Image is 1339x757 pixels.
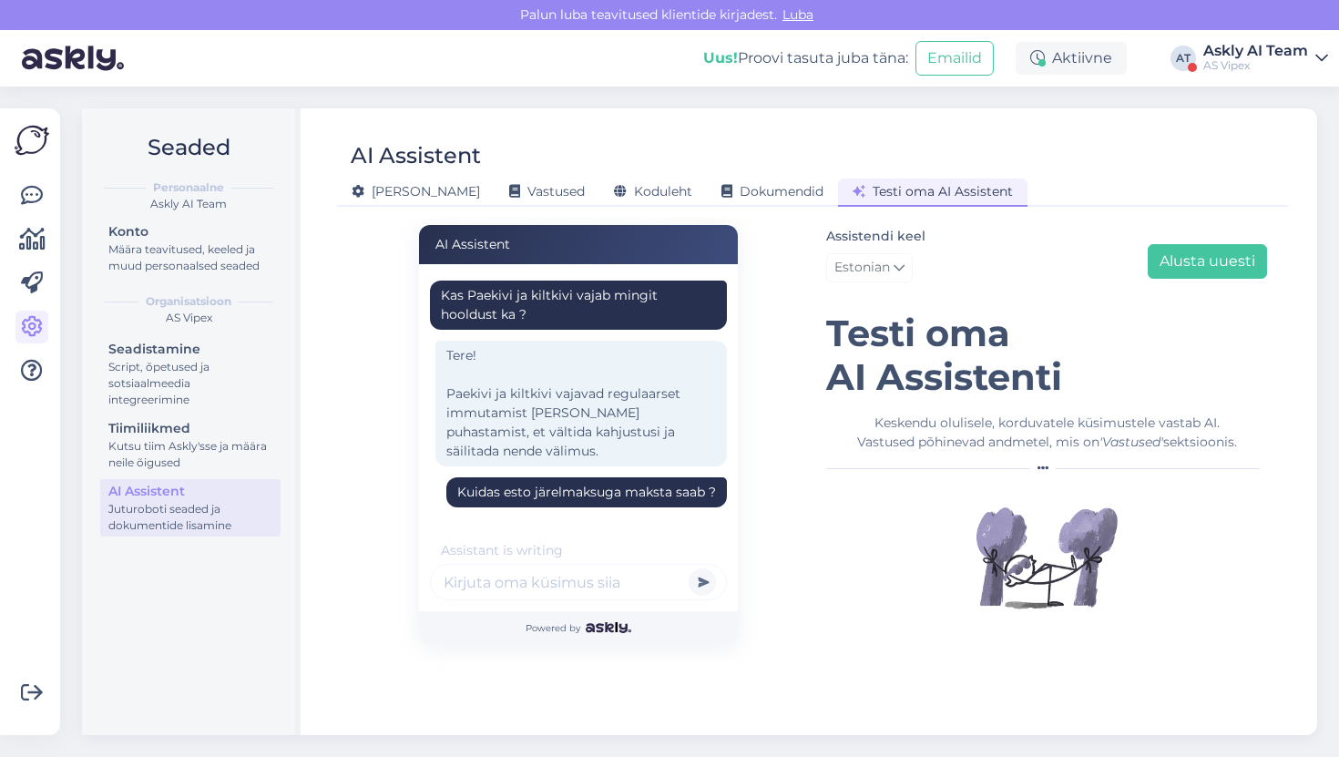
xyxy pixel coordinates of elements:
[435,341,727,466] div: Tere! Paekivi ja kiltkivi vajavad regulaarset immutamist [PERSON_NAME] puhastamist, et vältida ka...
[97,196,281,212] div: Askly AI Team
[430,541,571,560] div: Assistant is writing
[108,438,272,471] div: Kutsu tiim Askly'sse ja määra neile õigused
[509,183,585,199] span: Vastused
[853,183,1013,199] span: Testi oma AI Assistent
[1203,58,1308,73] div: AS Vipex
[1203,44,1328,73] a: Askly AI TeamAS Vipex
[108,501,272,534] div: Juturoboti seaded ja dokumentide lisamine
[586,622,630,633] img: Askly
[563,542,566,558] span: .
[351,138,481,173] div: AI Assistent
[146,293,231,310] b: Organisatsioon
[97,310,281,326] div: AS Vipex
[108,359,272,408] div: Script, õpetused ja sotsiaalmeedia integreerimine
[826,227,925,246] label: Assistendi keel
[419,225,738,264] div: AI Assistent
[1170,46,1196,71] div: AT
[441,286,716,324] div: Kas Paekivi ja kiltkivi vajab mingit hooldust ka ?
[108,340,272,359] div: Seadistamine
[100,479,281,537] a: AI AssistentJuturoboti seaded ja dokumentide lisamine
[108,482,272,501] div: AI Assistent
[153,179,224,196] b: Personaalne
[100,416,281,474] a: TiimiliikmedKutsu tiim Askly'sse ja määra neile õigused
[834,258,890,278] span: Estonian
[721,183,823,199] span: Dokumendid
[826,253,913,282] a: Estonian
[100,220,281,277] a: KontoMäära teavitused, keeled ja muud personaalsed seaded
[100,337,281,411] a: SeadistamineScript, õpetused ja sotsiaalmeedia integreerimine
[614,183,692,199] span: Koduleht
[108,241,272,274] div: Määra teavitused, keeled ja muud personaalsed seaded
[703,47,908,69] div: Proovi tasuta juba täna:
[457,483,716,502] div: Kuidas esto järelmaksuga maksta saab ?
[1203,44,1308,58] div: Askly AI Team
[1099,434,1163,450] i: 'Vastused'
[826,312,1267,399] h1: Testi oma AI Assistenti
[703,49,738,66] b: Uus!
[974,485,1119,630] img: Illustration
[108,222,272,241] div: Konto
[430,564,727,600] input: Kirjuta oma küsimus siia
[915,41,994,76] button: Emailid
[526,621,630,635] span: Powered by
[108,419,272,438] div: Tiimiliikmed
[352,183,480,199] span: [PERSON_NAME]
[97,130,281,165] h2: Seaded
[826,414,1267,452] div: Keskendu olulisele, korduvatele küsimustele vastab AI. Vastused põhinevad andmetel, mis on sektsi...
[777,6,819,23] span: Luba
[1148,244,1267,279] button: Alusta uuesti
[1016,42,1127,75] div: Aktiivne
[15,123,49,158] img: Askly Logo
